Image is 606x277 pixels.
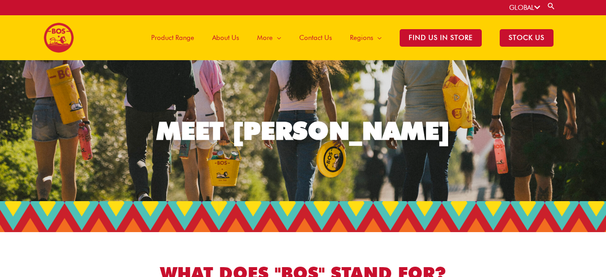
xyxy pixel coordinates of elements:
span: Regions [350,24,373,51]
span: STOCK US [500,29,554,47]
a: GLOBAL [509,4,540,12]
a: STOCK US [491,15,562,60]
a: Regions [341,15,391,60]
a: Search button [547,2,556,10]
img: BOS logo finals-200px [44,22,74,53]
a: Find Us in Store [391,15,491,60]
span: Find Us in Store [400,29,482,47]
a: Contact Us [290,15,341,60]
span: More [257,24,273,51]
a: Product Range [142,15,203,60]
div: MEET [PERSON_NAME] [157,119,450,143]
a: About Us [203,15,248,60]
span: Contact Us [299,24,332,51]
span: About Us [212,24,239,51]
a: More [248,15,290,60]
nav: Site Navigation [135,15,562,60]
span: Product Range [151,24,194,51]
